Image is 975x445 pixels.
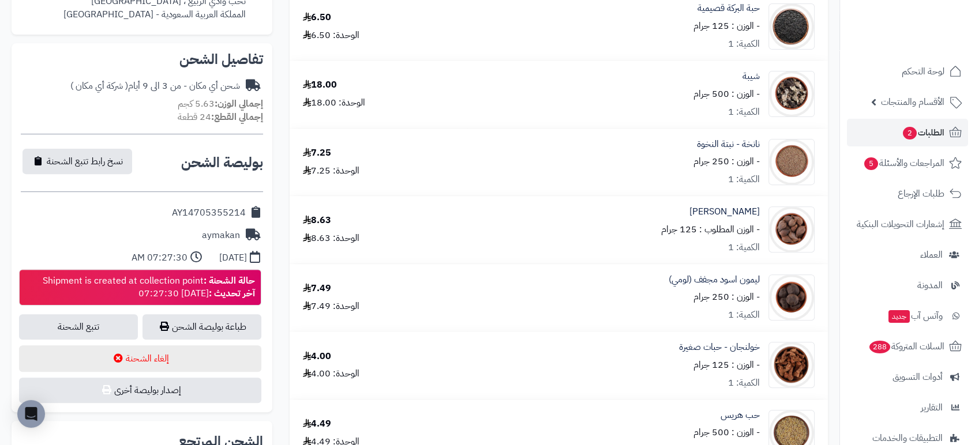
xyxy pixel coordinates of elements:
[303,78,337,92] div: 18.00
[219,251,247,265] div: [DATE]
[847,119,968,146] a: الطلبات2
[728,241,760,254] div: الكمية: 1
[202,229,240,242] div: aymakan
[19,314,138,340] a: تتبع الشحنة
[847,302,968,330] a: وآتس آبجديد
[892,369,943,385] span: أدوات التسويق
[132,251,187,265] div: 07:27:30 AM
[868,338,944,355] span: السلات المتروكة
[693,358,760,372] small: - الوزن : 125 جرام
[303,282,331,295] div: 7.49
[847,271,968,299] a: المدونة
[888,310,910,323] span: جديد
[661,223,760,236] small: - الوزن المطلوب : 125 جرام
[769,139,814,185] img: 1628193472-Ajwain-90x90.jpg
[898,186,944,202] span: طلبات الإرجاع
[204,274,255,288] strong: حالة الشحنة :
[697,2,760,15] a: حبة البركة قصيمية
[181,156,263,169] h2: بوليصة الشحن
[43,274,255,301] div: Shipment is created at collection point [DATE] 07:27:30
[697,138,760,151] a: نانخة - نبتة النخوة
[21,52,263,66] h2: تفاصيل الشحن
[847,363,968,391] a: أدوات التسويق
[728,308,760,322] div: الكمية: 1
[303,96,365,110] div: الوحدة: 18.00
[920,247,943,263] span: العملاء
[303,300,359,313] div: الوحدة: 7.49
[721,409,760,422] a: حب هريس
[178,110,263,124] small: 24 قطعة
[303,29,359,42] div: الوحدة: 6.50
[303,146,331,160] div: 7.25
[303,214,331,227] div: 8.63
[847,58,968,85] a: لوحة التحكم
[215,97,263,111] strong: إجمالي الوزن:
[769,3,814,50] img: black%20caraway-90x90.jpg
[769,274,814,320] img: 1633635488-Black%20Lime-90x90.jpg
[742,70,760,83] a: شيبة
[303,417,331,431] div: 4.49
[142,314,261,340] a: طباعة بوليصة الشحن
[897,32,964,56] img: logo-2.png
[19,378,261,403] button: إصدار بوليصة أخرى
[693,154,760,168] small: - الوزن : 250 جرام
[22,149,132,174] button: نسخ رابط تتبع الشحنة
[209,286,255,300] strong: آخر تحديث :
[728,173,760,186] div: الكمية: 1
[303,11,331,24] div: 6.50
[679,341,760,354] a: خولنجان - حبات صغيرة
[921,399,943,416] span: التقارير
[70,79,128,93] span: ( شركة أي مكان )
[917,277,943,293] span: المدونة
[902,63,944,80] span: لوحة التحكم
[847,241,968,269] a: العملاء
[47,154,123,168] span: نسخ رابط تتبع الشحنة
[303,367,359,380] div: الوحدة: 4.00
[769,71,814,117] img: 1628192322-Wormwood-90x90.jpg
[881,94,944,110] span: الأقسام والمنتجات
[887,308,943,324] span: وآتس آب
[847,180,968,208] a: طلبات الإرجاع
[847,394,968,421] a: التقارير
[303,164,359,178] div: الوحدة: 7.25
[902,125,944,141] span: الطلبات
[869,341,890,353] span: 288
[211,110,263,124] strong: إجمالي القطع:
[19,345,261,372] button: إلغاء الشحنة
[903,127,917,139] span: 2
[728,37,760,51] div: الكمية: 1
[847,210,968,238] a: إشعارات التحويلات البنكية
[864,157,878,170] span: 5
[769,342,814,388] img: 1639898033-Alpinia%20Officinarum%20%20-Small-90x90.jpg
[847,333,968,360] a: السلات المتروكة288
[769,206,814,252] img: 1633496094-Black%20Cardamom%201-90x90.jpg
[863,155,944,171] span: المراجعات والأسئلة
[303,232,359,245] div: الوحدة: 8.63
[669,273,760,286] a: ليمون اسود مجفف (لومي)
[172,206,246,220] div: AY14705355214
[857,216,944,232] span: إشعارات التحويلات البنكية
[693,87,760,101] small: - الوزن : 500 جرام
[728,376,760,390] div: الكمية: 1
[303,350,331,363] div: 4.00
[70,80,240,93] div: شحن أي مكان - من 3 الى 9 أيام
[689,205,760,218] a: [PERSON_NAME]
[17,400,45,428] div: Open Intercom Messenger
[728,105,760,119] div: الكمية: 1
[693,290,760,304] small: - الوزن : 250 جرام
[693,425,760,439] small: - الوزن : 500 جرام
[847,149,968,177] a: المراجعات والأسئلة5
[178,97,263,111] small: 5.63 كجم
[693,19,760,33] small: - الوزن : 125 جرام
